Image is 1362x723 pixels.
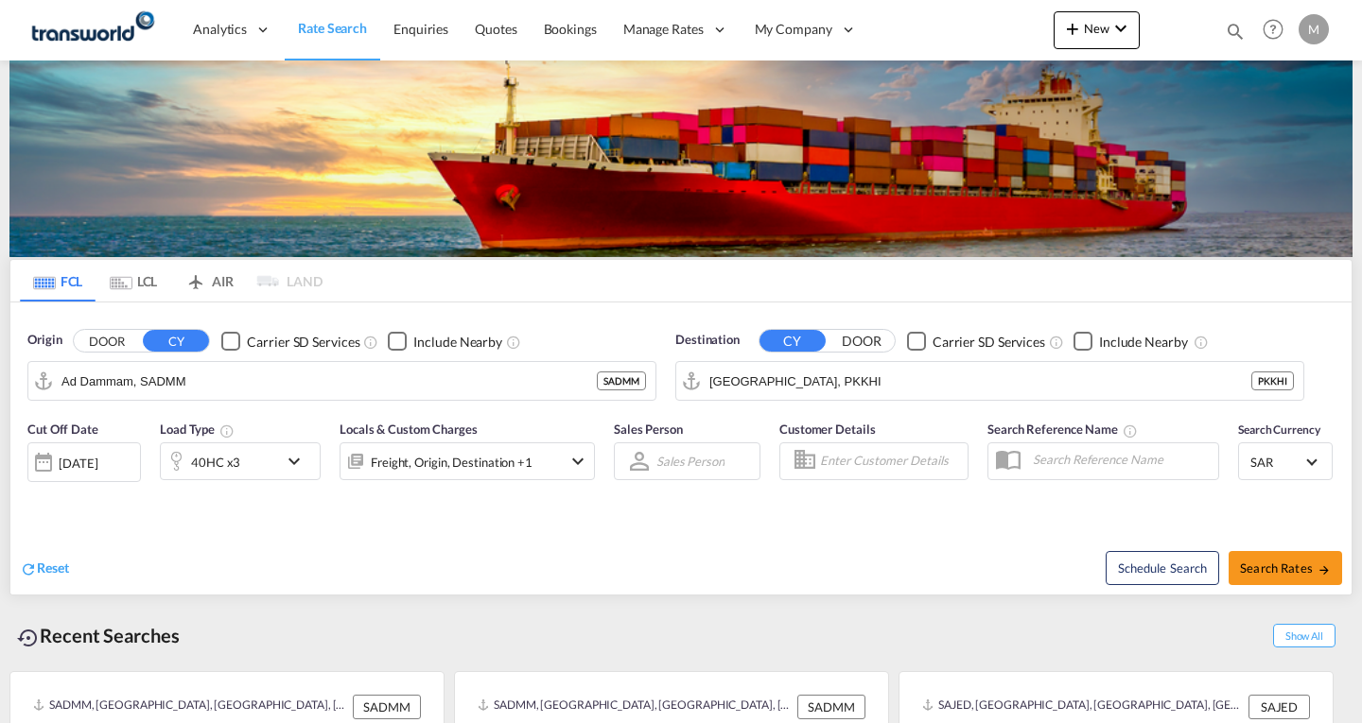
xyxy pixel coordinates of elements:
md-datepicker: Select [27,480,42,506]
md-icon: Unchecked: Search for CY (Container Yard) services for all selected carriers.Checked : Search for... [363,335,378,350]
button: DOOR [829,331,895,353]
img: 1a84b2306ded11f09c1219774cd0a0fe.png [28,9,156,51]
md-icon: Unchecked: Search for CY (Container Yard) services for all selected carriers.Checked : Search for... [1049,335,1064,350]
div: M [1299,14,1329,44]
span: Analytics [193,20,247,39]
img: LCL+%26+FCL+BACKGROUND.png [9,60,1353,257]
span: My Company [755,20,832,39]
input: Enter Customer Details [820,447,962,475]
span: Bookings [544,21,597,37]
md-icon: icon-chevron-down [567,450,589,473]
span: Search Reference Name [987,422,1138,437]
div: SAJED [1248,695,1310,719]
md-icon: icon-refresh [20,560,37,577]
md-icon: icon-chevron-down [283,450,315,473]
md-icon: icon-information-outline [219,423,235,439]
md-tab-item: LCL [96,260,171,301]
span: Manage Rates [623,20,704,39]
button: icon-plus 400-fgNewicon-chevron-down [1054,11,1140,49]
md-icon: Unchecked: Ignores neighbouring ports when fetching rates.Checked : Includes neighbouring ports w... [506,335,521,350]
div: PKKHI [1251,371,1294,390]
div: 40HC x3 [191,449,240,475]
input: Search Reference Name [1023,445,1218,473]
div: Freight Origin Destination Factory Stuffingicon-chevron-down [340,442,595,480]
md-checkbox: Checkbox No Ink [388,331,502,351]
span: Sales Person [614,422,683,437]
md-icon: Your search will be saved by the below given name [1123,423,1138,439]
md-tab-item: AIR [171,260,247,301]
span: Locals & Custom Charges [340,422,478,437]
input: Search by Port [709,367,1251,395]
span: Reset [37,559,69,576]
md-select: Select Currency: ﷼ SARSaudi Arabia Riyal [1248,448,1322,475]
div: SADMM [353,695,421,719]
md-input-container: Karachi, PKKHI [676,362,1303,400]
md-icon: icon-arrow-right [1318,563,1331,577]
div: Help [1257,13,1299,47]
button: CY [143,330,209,352]
span: Help [1257,13,1289,45]
button: DOOR [74,331,140,353]
div: Origin DOOR CY Checkbox No InkUnchecked: Search for CY (Container Yard) services for all selected... [10,302,1352,594]
div: Include Nearby [1099,333,1188,352]
div: Freight Origin Destination Factory Stuffing [371,449,533,475]
div: Include Nearby [413,333,502,352]
div: Carrier SD Services [247,333,359,352]
md-icon: icon-magnify [1225,21,1246,42]
md-tab-item: FCL [20,260,96,301]
md-icon: icon-backup-restore [17,627,40,649]
span: SAR [1250,454,1303,471]
span: New [1061,21,1132,36]
md-icon: Unchecked: Ignores neighbouring ports when fetching rates.Checked : Includes neighbouring ports w... [1194,335,1209,350]
md-icon: icon-plus 400-fg [1061,17,1084,40]
button: Search Ratesicon-arrow-right [1229,551,1342,585]
span: Customer Details [779,422,875,437]
input: Search by Port [61,367,597,395]
div: SAJED, Jeddah, Saudi Arabia, Middle East, Middle East [922,695,1244,719]
md-icon: icon-airplane [184,270,207,284]
div: SADMM, Ad Dammam, Saudi Arabia, Middle East, Middle East [33,695,348,719]
span: Origin [27,331,61,350]
div: icon-magnify [1225,21,1246,49]
span: Search Rates [1240,560,1331,576]
span: Show All [1273,624,1336,647]
div: SADMM, Ad Dammam, Saudi Arabia, Middle East, Middle East [478,695,793,719]
div: SADMM [597,371,646,390]
div: Recent Searches [9,614,187,657]
button: Note: By default Schedule search will only considerorigin ports, destination ports and cut off da... [1106,551,1219,585]
div: [DATE] [27,442,141,482]
span: Quotes [475,21,516,37]
md-checkbox: Checkbox No Ink [221,331,359,351]
md-checkbox: Checkbox No Ink [1074,331,1188,351]
md-checkbox: Checkbox No Ink [907,331,1045,351]
div: SADMM [797,695,865,719]
span: Rate Search [298,20,367,36]
md-input-container: Ad Dammam, SADMM [28,362,655,400]
div: 40HC x3icon-chevron-down [160,442,321,480]
span: Load Type [160,422,235,437]
div: icon-refreshReset [20,559,69,579]
div: Carrier SD Services [933,333,1045,352]
md-pagination-wrapper: Use the left and right arrow keys to navigate between tabs [20,260,323,301]
span: Search Currency [1238,422,1320,437]
md-icon: icon-chevron-down [1109,17,1132,40]
span: Enquiries [393,21,448,37]
span: Cut Off Date [27,422,98,437]
button: CY [760,330,826,352]
span: Destination [675,331,740,350]
md-select: Sales Person [655,447,726,474]
div: [DATE] [59,455,97,472]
